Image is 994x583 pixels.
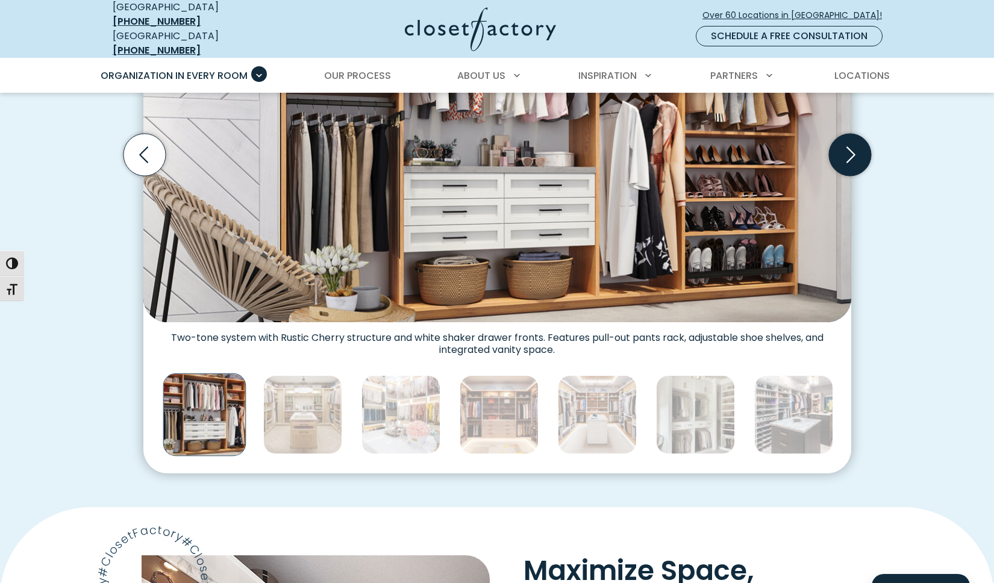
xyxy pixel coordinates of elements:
a: Schedule a Free Consultation [696,26,883,46]
span: About Us [457,69,505,83]
span: Over 60 Locations in [GEOGRAPHIC_DATA]! [702,9,892,22]
span: Our Process [324,69,391,83]
button: Next slide [824,129,876,181]
a: [PHONE_NUMBER] [113,43,201,57]
div: [GEOGRAPHIC_DATA] [113,29,287,58]
img: White custom closet shelving, open shelving for shoes, and dual hanging sections for a curated wa... [656,375,735,454]
img: Closet Factory Logo [405,7,556,51]
img: Glass-top island, velvet-lined jewelry drawers, and LED wardrobe lighting. Custom cabinetry in Rh... [263,375,342,454]
img: Elegant luxury closet with floor-to-ceiling storage, LED underlighting, valet rods, glass shelvin... [558,375,637,454]
img: Modern custom closet with dual islands, extensive shoe storage, hanging sections for men’s and wo... [754,375,833,454]
a: [PHONE_NUMBER] [113,14,201,28]
img: Custom white melamine system with triple-hang wardrobe rods, gold-tone hanging hardware, and inte... [361,375,440,454]
img: Walk-in closet with Slab drawer fronts, LED-lit upper cubbies, double-hang rods, divided shelving... [460,375,539,454]
span: Partners [710,69,758,83]
span: Locations [834,69,890,83]
button: Previous slide [119,129,170,181]
a: Over 60 Locations in [GEOGRAPHIC_DATA]! [702,5,892,26]
nav: Primary Menu [92,59,902,93]
span: Organization in Every Room [101,69,248,83]
span: Inspiration [578,69,637,83]
figcaption: Two-tone system with Rustic Cherry structure and white shaker drawer fronts. Features pull-out pa... [143,322,851,356]
img: Reach-in closet with Two-tone system with Rustic Cherry structure and White Shaker drawer fronts.... [163,373,246,457]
